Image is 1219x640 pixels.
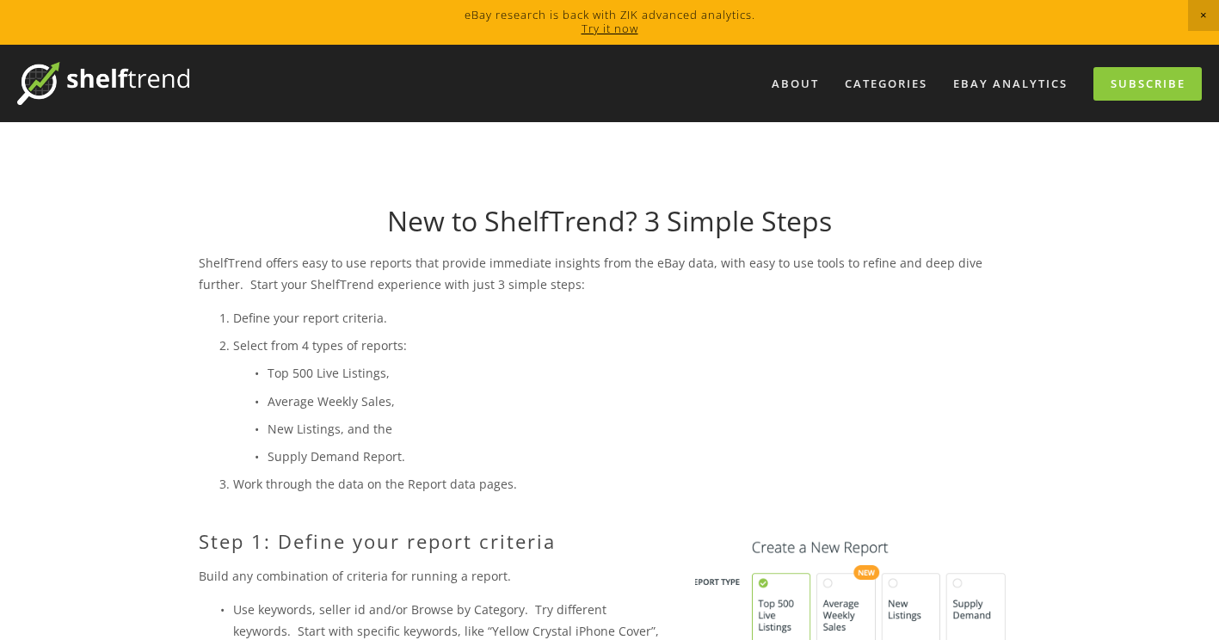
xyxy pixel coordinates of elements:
[268,446,1021,467] p: Supply Demand Report.
[199,565,1021,587] p: Build any combination of criteria for running a report.
[233,307,1021,329] p: Define your report criteria.
[760,70,830,98] a: About
[199,530,1021,552] h2: Step 1: Define your report criteria
[582,21,638,36] a: Try it now
[233,335,1021,356] p: Select from 4 types of reports:
[199,252,1021,295] p: ShelfTrend offers easy to use reports that provide immediate insights from the eBay data, with ea...
[233,473,1021,495] p: Work through the data on the Report data pages.
[1093,67,1202,101] a: Subscribe
[268,362,1021,384] p: Top 500 Live Listings,
[942,70,1079,98] a: eBay Analytics
[834,70,939,98] div: Categories
[199,205,1021,237] h1: New to ShelfTrend? 3 Simple Steps
[268,418,1021,440] p: New Listings, and the
[17,62,189,105] img: ShelfTrend
[268,391,1021,412] p: Average Weekly Sales,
